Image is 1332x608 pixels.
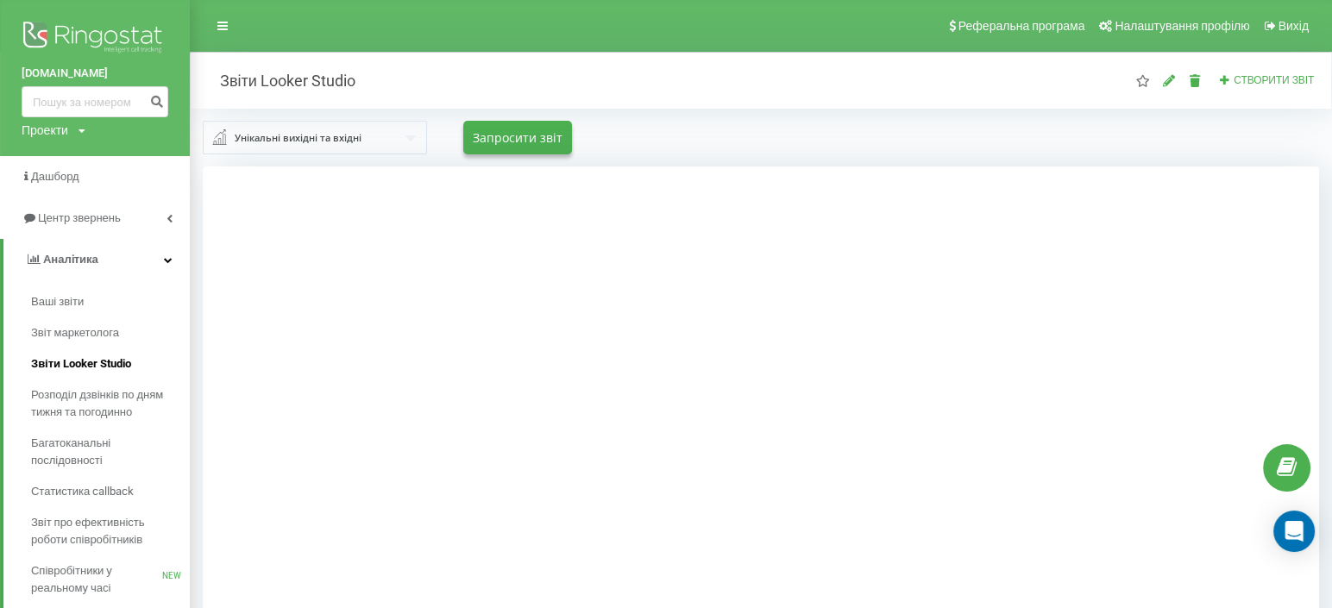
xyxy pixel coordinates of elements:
[31,355,131,373] span: Звіти Looker Studio
[22,122,68,139] div: Проекти
[31,483,134,500] span: Статистика callback
[22,86,168,117] input: Пошук за номером
[31,476,190,507] a: Статистика callback
[31,348,190,379] a: Звіти Looker Studio
[31,293,84,310] span: Ваші звіти
[31,379,190,428] a: Розподіл дзвінків по дням тижня та погодинно
[31,286,190,317] a: Ваші звіти
[31,428,190,476] a: Багатоканальні послідовності
[43,253,98,266] span: Аналiтика
[38,211,121,224] span: Центр звернень
[1219,74,1231,85] i: Створити звіт
[31,514,181,548] span: Звіт про ефективність роботи співробітників
[1279,19,1309,33] span: Вихід
[1273,511,1315,552] div: Open Intercom Messenger
[463,121,572,154] button: Запросити звіт
[203,71,355,91] h2: Звіти Looker Studio
[3,239,190,280] a: Аналiтика
[31,562,162,597] span: Співробітники у реальному часі
[31,435,181,469] span: Багатоканальні послідовності
[31,555,190,604] a: Співробітники у реальному часіNEW
[1188,74,1203,86] i: Видалити звіт
[31,386,181,421] span: Розподіл дзвінків по дням тижня та погодинно
[1162,74,1177,86] i: Редагувати звіт
[31,170,79,183] span: Дашборд
[31,324,119,342] span: Звіт маркетолога
[1135,74,1150,86] i: Цей звіт буде завантажений першим при відкритті "Звіти Looker Studio". Ви можете призначити будь-...
[958,19,1085,33] span: Реферальна програма
[31,507,190,555] a: Звіт про ефективність роботи співробітників
[235,128,361,147] div: Унікальні вихідні та вхідні
[22,17,168,60] img: Ringostat logo
[31,317,190,348] a: Звіт маркетолога
[1234,74,1314,86] span: Створити звіт
[22,65,168,82] a: [DOMAIN_NAME]
[1115,19,1249,33] span: Налаштування профілю
[1214,73,1319,88] button: Створити звіт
